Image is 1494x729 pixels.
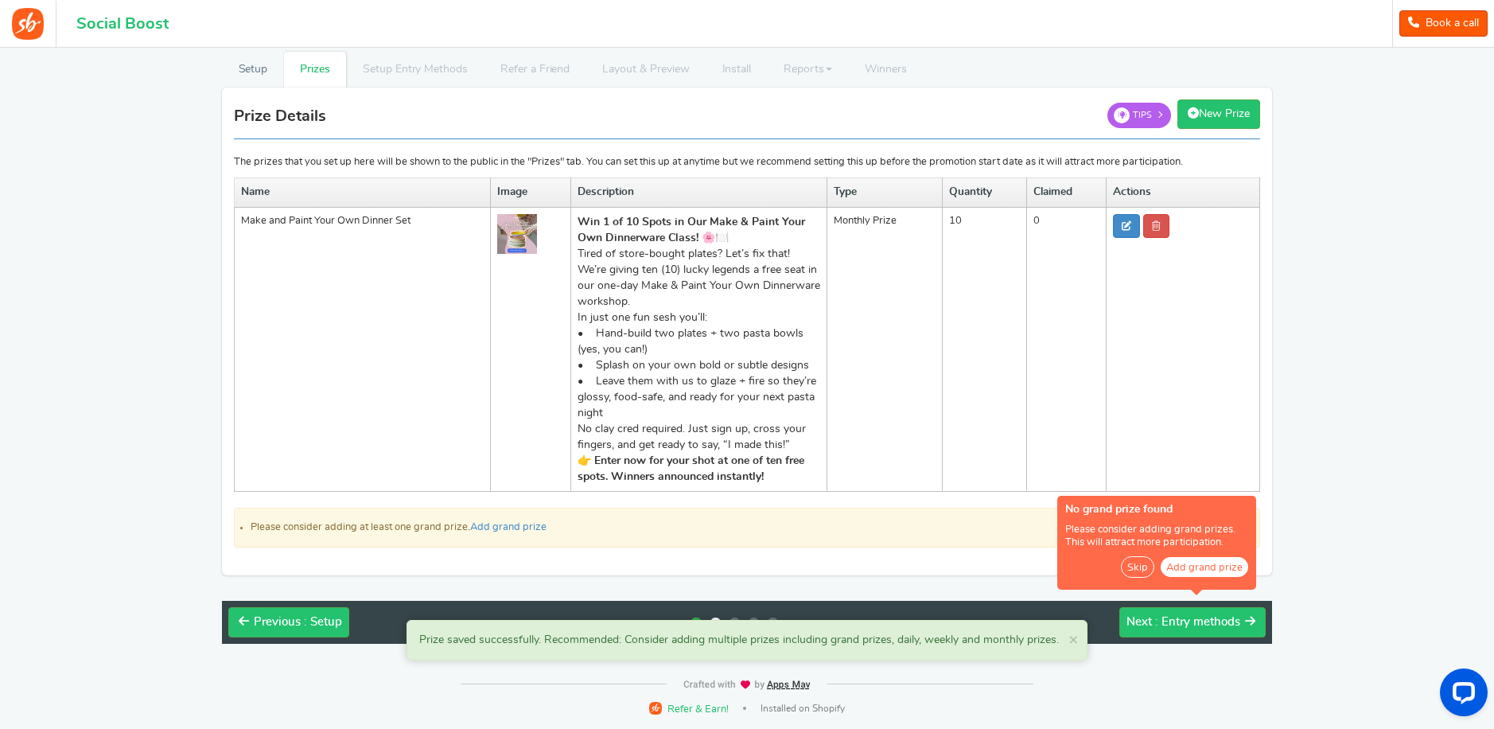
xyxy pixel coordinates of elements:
[571,178,827,208] th: Description
[12,8,44,40] img: Social Boost
[1155,616,1240,628] span: : Entry methods
[254,616,301,628] span: Previous
[1107,103,1171,128] a: Tips
[649,701,729,716] a: Refer & Earn!
[942,178,1027,208] th: Quantity
[578,421,820,453] p: No clay cred required. Just sign up, cross your fingers, and get ready to say, “I made this!”
[1399,10,1488,37] a: Book a call
[228,607,349,637] button: Previous : Setup
[578,310,820,421] p: In just one fun sesh you’ll: • Hand-build two plates + two pasta bowls (yes, you can!) • Splash o...
[235,178,491,208] th: Name
[1027,207,1106,491] td: 0
[743,707,746,710] span: |
[1161,557,1248,577] button: Add grand prize
[1427,662,1494,729] iframe: LiveChat chat widget
[1121,556,1154,578] button: Skip
[578,214,820,310] p: Tired of store-bought plates? Let’s fix that! We’re giving ten (10) lucky legends a free seat in ...
[1068,631,1079,648] span: ×
[1065,504,1248,516] h5: No grand prize found
[578,455,804,482] strong: 👉 Enter now for your shot at one of ten free spots. Winners announced instantly!
[1126,616,1152,628] span: Next
[222,52,284,88] a: Setup
[235,207,491,491] td: Make and Paint Your Own Dinner Set
[407,620,1087,661] div: Prize saved successfully. Recommended: Consider adding multiple prizes including grand prizes, da...
[76,15,169,33] h1: Social Boost
[251,520,1243,535] li: Please consider adding at least one grand prize.
[1027,178,1106,208] th: Claimed
[1106,178,1259,208] th: Actions
[761,702,845,715] span: Installed on Shopify
[1119,607,1266,637] button: Next : Entry methods
[683,680,811,690] img: img-footer.webp
[827,178,942,208] th: Type
[1177,99,1260,129] a: New Prize
[284,52,347,88] a: Prizes
[942,207,1027,491] td: 10
[491,178,571,208] th: Image
[827,207,942,491] td: monthly prize
[578,216,805,244] strong: Win 1 of 10 Spots in Our Make & Paint Your Own Dinnerware Class! 🌸🍽️
[470,522,547,532] a: Add grand prize
[1065,524,1248,548] p: Please consider adding grand prizes. This will attract more participation.
[234,107,326,125] h3: Prize Details
[304,616,342,628] span: : Setup
[1133,109,1152,121] span: Tips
